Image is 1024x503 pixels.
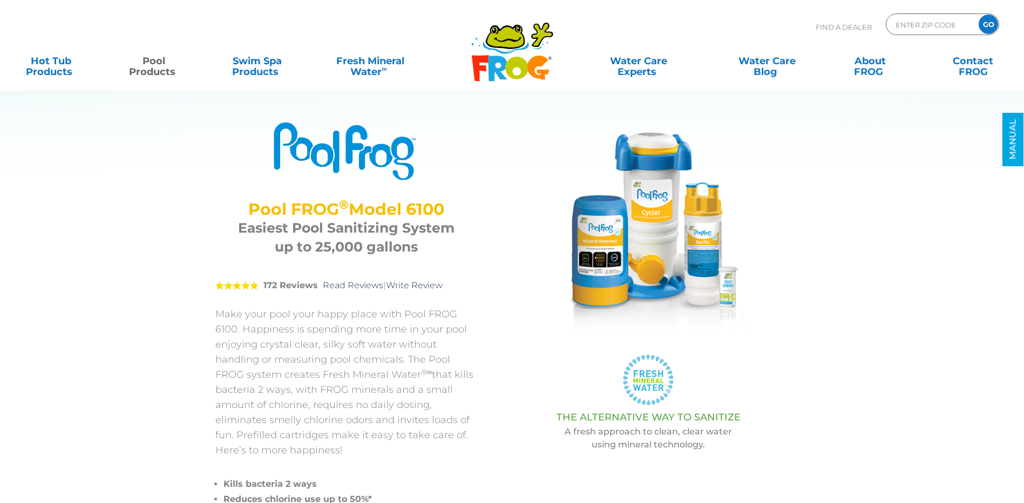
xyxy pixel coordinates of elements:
[215,307,477,458] p: Make your pool your happy place with Pool FROG 6100. Happiness is spending more time in your pool...
[229,219,464,256] h3: Easiest Pool Sanitizing System up to 25,000 gallons
[217,50,297,72] a: Swim SpaProducts
[323,280,383,290] a: Read Reviews
[933,50,1013,72] a: ContactFROG
[223,477,477,492] li: Kills bacteria 2 ways
[215,281,259,290] span: 5
[1002,113,1023,166] a: MANUAL
[979,15,998,34] input: GO
[382,64,387,73] sup: ∞
[894,17,967,32] input: Zip Code Form
[816,13,872,40] p: Find A Dealer
[215,264,477,307] div: |
[114,50,194,72] a: PoolProducts
[386,280,443,290] a: Write Review
[727,50,807,72] a: Water CareBlog
[574,50,704,72] a: Water CareExperts
[421,368,432,376] sup: ®∞
[11,50,91,72] a: Hot TubProducts
[229,200,464,219] h2: Pool FROG Model 6100
[320,50,421,72] a: Fresh MineralWater∞
[504,425,793,451] p: A fresh approach to clean, clear water using mineral technology.
[504,412,793,423] h3: THE ALTERNATIVE WAY TO SANITIZE
[339,197,349,212] sup: ®
[830,50,910,72] a: AboutFROG
[263,280,318,290] strong: 172 Reviews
